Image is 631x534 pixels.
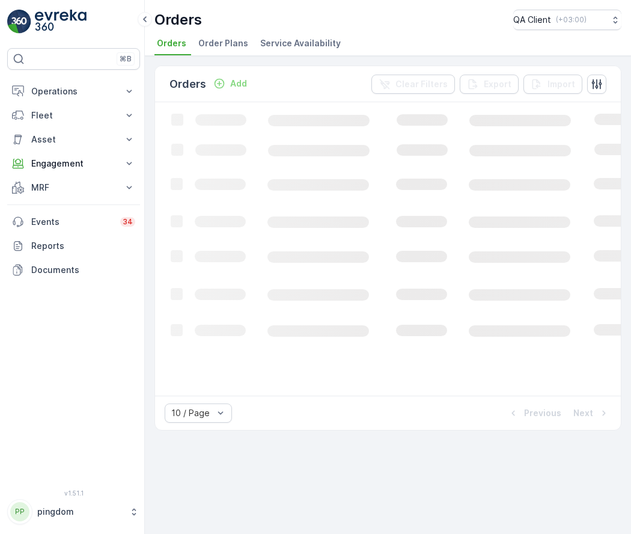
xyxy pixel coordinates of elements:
p: Next [573,407,593,419]
p: 34 [123,217,133,227]
p: Operations [31,85,116,97]
p: MRF [31,182,116,194]
span: Orders [157,37,186,49]
img: logo_light-DOdMpM7g.png [35,10,87,34]
button: Engagement [7,152,140,176]
p: Export [484,78,511,90]
p: Engagement [31,158,116,170]
p: ( +03:00 ) [556,15,587,25]
p: Clear Filters [395,78,448,90]
span: Service Availability [260,37,341,49]
p: ⌘B [120,54,132,64]
button: Import [523,75,582,94]
p: Reports [31,240,135,252]
button: Export [460,75,519,94]
button: Operations [7,79,140,103]
p: Import [547,78,575,90]
p: Asset [31,133,116,146]
p: Orders [154,10,202,29]
div: PP [10,502,29,521]
p: Orders [169,76,206,93]
button: Next [572,406,611,420]
button: Fleet [7,103,140,127]
p: Previous [524,407,561,419]
p: QA Client [513,14,551,26]
button: Previous [506,406,562,420]
p: Add [230,78,247,90]
span: Order Plans [198,37,248,49]
p: Fleet [31,109,116,121]
p: pingdom [37,506,123,518]
button: Clear Filters [371,75,455,94]
img: logo [7,10,31,34]
a: Documents [7,258,140,282]
button: QA Client(+03:00) [513,10,621,30]
button: Add [209,76,252,91]
p: Documents [31,264,135,276]
a: Reports [7,234,140,258]
button: Asset [7,127,140,152]
p: Events [31,216,113,228]
button: MRF [7,176,140,200]
span: v 1.51.1 [7,489,140,497]
button: PPpingdom [7,499,140,524]
a: Events34 [7,210,140,234]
